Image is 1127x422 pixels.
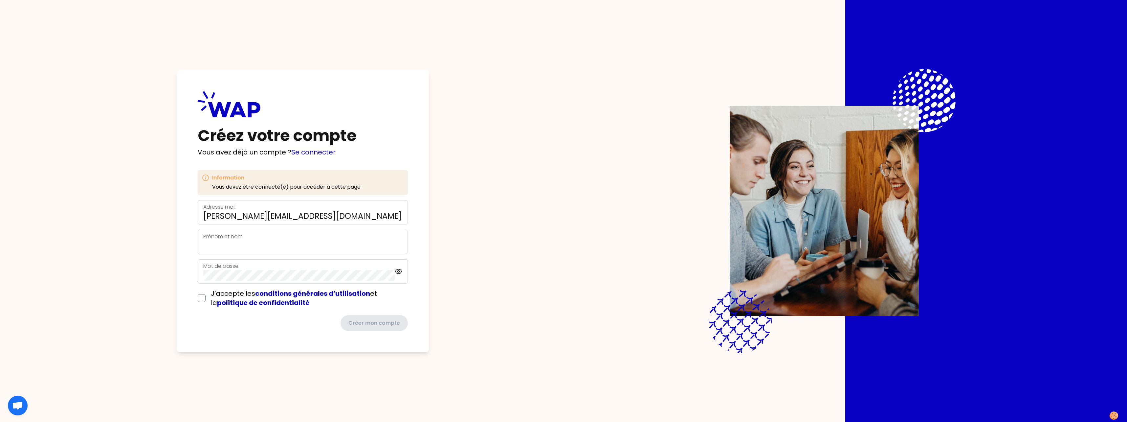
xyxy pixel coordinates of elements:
[8,396,28,415] div: Ouvrir le chat
[211,289,377,307] span: J’accepte les et la
[341,315,408,331] button: Créer mon compte
[291,148,336,157] a: Se connecter
[217,298,310,307] a: politique de confidentialité
[198,148,408,157] p: Vous avez déjà un compte ?
[198,128,408,144] h1: Créez votre compte
[203,262,238,270] label: Mot de passe
[212,183,361,191] p: Vous devez être connecté(e) pour accéder à cette page
[212,174,361,182] h3: Information
[255,289,370,298] a: conditions générales d’utilisation
[203,203,235,211] label: Adresse mail
[730,106,919,316] img: Description
[203,233,243,240] label: Prénom et nom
